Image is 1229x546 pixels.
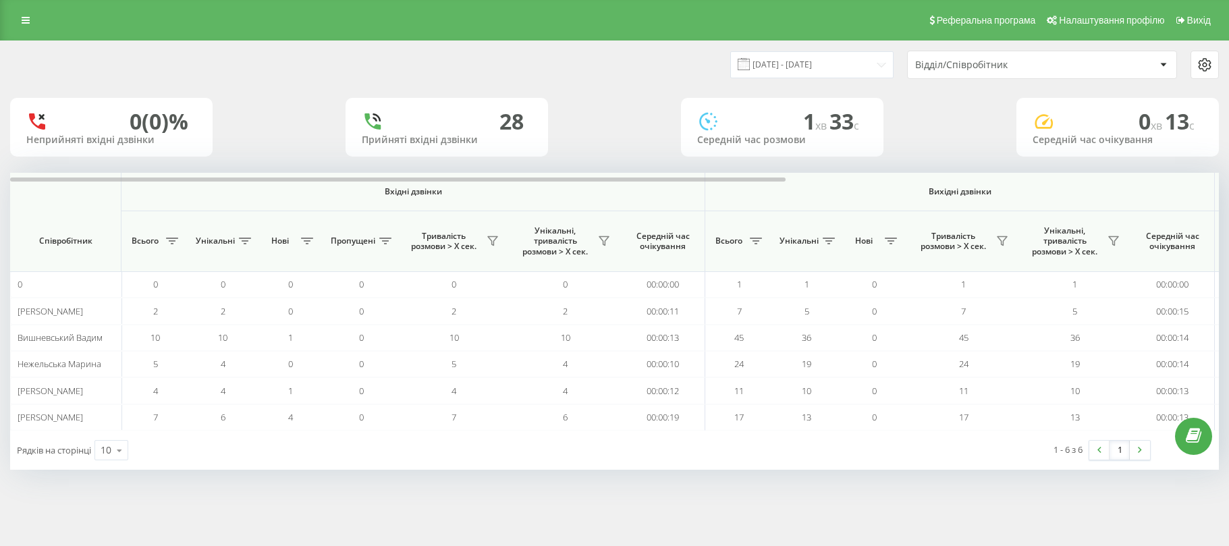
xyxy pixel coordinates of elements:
span: 0 [359,305,364,317]
span: 0 [153,278,158,290]
span: Унікальні, тривалість розмови > Х сек. [1026,225,1103,257]
span: 0 [872,358,877,370]
span: 0 [563,278,568,290]
div: 10 [101,443,111,457]
span: 17 [734,411,744,423]
span: 1 [961,278,966,290]
a: 1 [1110,441,1130,460]
td: 00:00:11 [621,298,705,324]
div: 0 (0)% [130,109,188,134]
span: 0 [359,331,364,344]
span: Всього [128,236,162,246]
span: 33 [829,107,859,136]
span: 6 [563,411,568,423]
span: 0 [221,278,225,290]
td: 00:00:14 [1130,351,1215,377]
span: 0 [359,385,364,397]
span: 7 [153,411,158,423]
span: 13 [1165,107,1195,136]
span: 5 [1072,305,1077,317]
span: Нежельська Марина [18,358,101,370]
span: 0 [872,385,877,397]
span: 10 [802,385,811,397]
span: 0 [872,331,877,344]
span: 7 [961,305,966,317]
span: 7 [737,305,742,317]
span: 36 [802,331,811,344]
span: 0 [452,278,456,290]
span: 17 [959,411,968,423]
span: 5 [452,358,456,370]
span: Середній час очікування [631,231,694,252]
span: 19 [1070,358,1080,370]
span: 0 [359,278,364,290]
span: 6 [221,411,225,423]
span: Унікальні [196,236,235,246]
span: 1 [1072,278,1077,290]
span: [PERSON_NAME] [18,385,83,397]
span: Налаштування профілю [1059,15,1164,26]
span: 0 [18,278,22,290]
span: 10 [218,331,227,344]
td: 00:00:00 [621,271,705,298]
span: Унікальні, тривалість розмови > Х сек. [516,225,594,257]
span: 4 [288,411,293,423]
span: Тривалість розмови > Х сек. [405,231,483,252]
span: 2 [452,305,456,317]
span: [PERSON_NAME] [18,305,83,317]
span: 10 [151,331,160,344]
span: 4 [153,385,158,397]
div: Середній час очікування [1033,134,1203,146]
span: Середній час очікування [1141,231,1204,252]
span: Реферальна програма [937,15,1036,26]
span: 1 [288,331,293,344]
span: Вихід [1187,15,1211,26]
span: Вихідні дзвінки [737,186,1183,197]
span: Співробітник [22,236,109,246]
span: 1 [804,278,809,290]
td: 00:00:12 [621,377,705,404]
td: 00:00:19 [621,404,705,431]
span: 0 [1139,107,1165,136]
span: 2 [153,305,158,317]
td: 00:00:14 [1130,325,1215,351]
span: Нові [847,236,881,246]
span: 10 [449,331,459,344]
span: 5 [804,305,809,317]
span: хв [1151,118,1165,133]
span: 0 [359,358,364,370]
span: 45 [734,331,744,344]
span: Всього [712,236,746,246]
span: 10 [1070,385,1080,397]
span: 0 [359,411,364,423]
span: 7 [452,411,456,423]
span: [PERSON_NAME] [18,411,83,423]
span: 0 [288,358,293,370]
div: 28 [499,109,524,134]
span: 2 [563,305,568,317]
span: Пропущені [331,236,375,246]
span: 10 [561,331,570,344]
span: 19 [802,358,811,370]
span: 0 [872,411,877,423]
span: 0 [288,305,293,317]
span: 11 [959,385,968,397]
span: хв [815,118,829,133]
div: 1 - 6 з 6 [1054,443,1083,456]
span: 13 [1070,411,1080,423]
div: Прийняті вхідні дзвінки [362,134,532,146]
span: 13 [802,411,811,423]
span: 4 [221,358,225,370]
span: 45 [959,331,968,344]
span: 24 [734,358,744,370]
span: Нові [263,236,297,246]
span: Унікальні [780,236,819,246]
span: Тривалість розмови > Х сек. [914,231,992,252]
td: 00:00:13 [1130,404,1215,431]
td: 00:00:15 [1130,298,1215,324]
div: Середній час розмови [697,134,867,146]
span: Вишневський Вадим [18,331,103,344]
span: 2 [221,305,225,317]
span: 1 [803,107,829,136]
span: 1 [737,278,742,290]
